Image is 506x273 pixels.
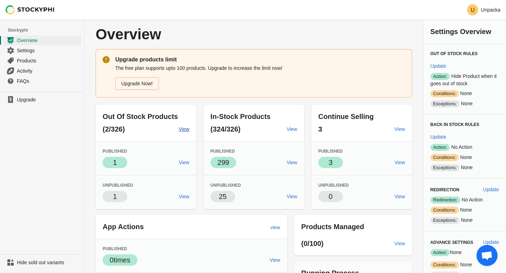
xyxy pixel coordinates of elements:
[8,27,84,34] span: Stockyphi
[430,122,499,127] h3: Back in Stock Rules
[391,156,408,169] a: View
[3,55,81,66] a: Products
[3,76,81,86] a: FAQs
[430,100,460,107] span: Exceptions:
[287,160,297,165] span: View
[17,96,80,103] span: Upgrade
[394,160,405,165] span: View
[284,156,300,169] a: View
[115,65,405,72] p: The free plan supports upto 100 products. Upgrade to increase the limit now!
[430,240,478,245] h3: Advance Settings
[430,249,450,256] span: Action:
[430,196,499,204] p: No Action
[430,217,499,224] p: None
[430,134,446,140] span: Update
[480,236,502,248] button: Update
[17,57,80,64] span: Products
[210,125,241,133] span: (324/326)
[17,67,80,74] span: Activity
[430,90,499,97] p: None
[430,100,499,107] p: None
[96,27,284,42] p: Overview
[481,7,500,13] p: Unpacka
[110,256,130,264] span: 0 times
[176,156,192,169] a: View
[430,261,459,268] span: Conditions:
[430,197,460,204] span: Redirection:
[210,183,241,188] span: Unpublished
[218,159,229,166] span: 299
[176,123,192,135] a: View
[103,223,144,231] span: App Actions
[6,5,55,14] img: Stockyphi
[471,7,475,13] text: U
[430,154,459,161] span: Conditions:
[318,183,349,188] span: Unpublished
[113,159,117,166] span: 1
[284,123,300,135] a: View
[430,73,499,87] p: Hide Product when it goes out of stock
[179,126,189,132] span: View
[287,126,297,132] span: View
[270,257,280,263] span: View
[392,237,408,250] a: View
[430,164,499,171] p: None
[391,190,408,203] a: View
[428,131,449,143] button: Update
[430,187,478,193] h3: Redirection
[179,160,189,165] span: View
[394,126,405,132] span: View
[103,183,133,188] span: Unpublished
[210,149,235,154] span: Published
[483,239,499,245] span: Update
[301,240,323,247] span: (0/100)
[430,144,450,151] span: Action:
[318,113,374,120] span: Continue Selling
[483,187,499,192] span: Update
[430,51,499,56] h3: Out of Stock Rules
[103,149,127,154] span: Published
[113,193,117,200] span: 1
[480,183,502,196] button: Update
[176,190,192,203] a: View
[329,193,332,200] span: 0
[430,154,499,161] p: None
[3,258,81,267] a: Hide sold out variants
[270,225,280,230] span: view
[430,206,499,214] p: None
[3,45,81,55] a: Settings
[3,66,81,76] a: Activity
[430,73,450,80] span: Action:
[430,164,460,171] span: Exceptions:
[210,113,271,120] span: In-Stock Products
[17,37,80,44] span: Overview
[3,95,81,105] a: Upgrade
[329,159,332,166] span: 3
[467,4,478,15] span: Avatar with initials U
[430,90,459,97] span: Conditions:
[430,217,460,224] span: Exceptions:
[391,123,408,135] a: View
[430,207,459,214] span: Conditions:
[3,35,81,45] a: Overview
[318,149,343,154] span: Published
[287,194,297,199] span: View
[17,78,80,85] span: FAQs
[430,261,499,268] p: None
[17,259,80,266] span: Hide sold out variants
[318,125,322,133] span: 3
[103,113,178,120] span: Out Of Stock Products
[267,221,283,234] a: view
[103,246,127,251] span: Published
[267,254,283,266] a: View
[394,194,405,199] span: View
[476,245,498,266] div: Open chat
[430,144,499,151] p: No Action
[179,194,189,199] span: View
[301,223,364,231] span: Products Managed
[428,60,449,72] button: Update
[430,249,499,256] p: None
[17,47,80,54] span: Settings
[464,3,503,17] button: Avatar with initials UUnpacka
[395,241,405,246] span: View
